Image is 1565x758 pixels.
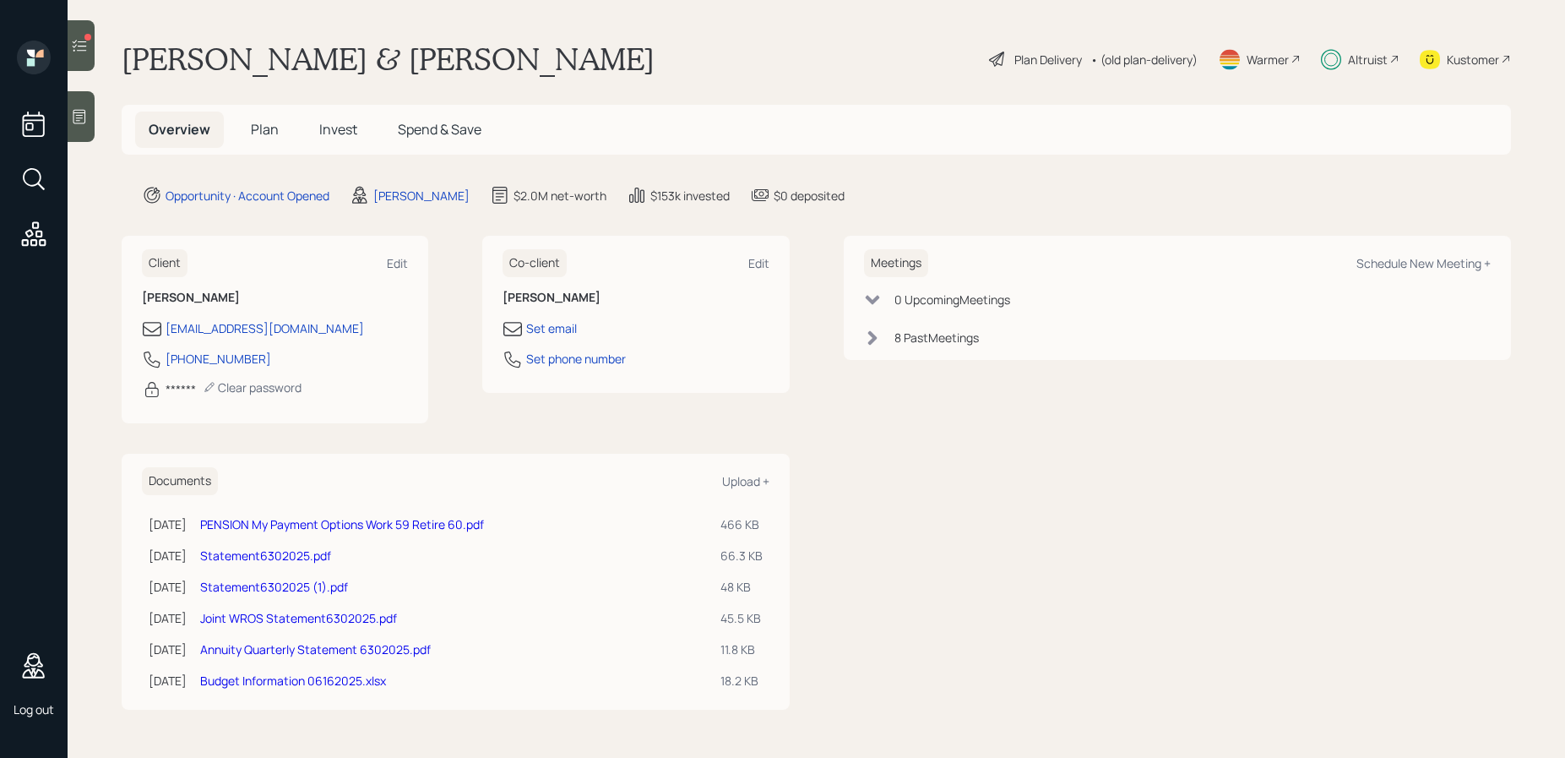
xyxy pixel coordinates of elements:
[149,515,187,533] div: [DATE]
[251,120,279,139] span: Plan
[894,291,1010,308] div: 0 Upcoming Meeting s
[149,672,187,690] div: [DATE]
[122,41,655,78] h1: [PERSON_NAME] & [PERSON_NAME]
[503,249,567,277] h6: Co-client
[398,120,481,139] span: Spend & Save
[149,609,187,627] div: [DATE]
[200,548,331,564] a: Statement6302025.pdf
[149,120,210,139] span: Overview
[149,547,187,564] div: [DATE]
[166,319,364,337] div: [EMAIL_ADDRESS][DOMAIN_NAME]
[387,255,408,271] div: Edit
[774,187,845,204] div: $0 deposited
[200,516,484,532] a: PENSION My Payment Options Work 59 Retire 60.pdf
[503,291,769,305] h6: [PERSON_NAME]
[142,291,408,305] h6: [PERSON_NAME]
[1447,51,1499,68] div: Kustomer
[149,578,187,596] div: [DATE]
[526,350,626,368] div: Set phone number
[1356,255,1491,271] div: Schedule New Meeting +
[526,319,577,337] div: Set email
[142,467,218,495] h6: Documents
[149,641,187,658] div: [DATE]
[650,187,730,204] div: $153k invested
[864,249,928,277] h6: Meetings
[1348,51,1388,68] div: Altruist
[200,579,348,595] a: Statement6302025 (1).pdf
[720,547,763,564] div: 66.3 KB
[514,187,606,204] div: $2.0M net-worth
[142,249,187,277] h6: Client
[319,120,357,139] span: Invest
[200,673,386,689] a: Budget Information 06162025.xlsx
[166,350,271,368] div: [PHONE_NUMBER]
[166,187,329,204] div: Opportunity · Account Opened
[722,473,769,489] div: Upload +
[720,515,763,533] div: 466 KB
[720,609,763,627] div: 45.5 KB
[1090,51,1198,68] div: • (old plan-delivery)
[894,329,979,346] div: 8 Past Meeting s
[200,641,431,657] a: Annuity Quarterly Statement 6302025.pdf
[1014,51,1082,68] div: Plan Delivery
[373,187,470,204] div: [PERSON_NAME]
[720,578,763,596] div: 48 KB
[748,255,769,271] div: Edit
[720,672,763,690] div: 18.2 KB
[14,701,54,717] div: Log out
[1247,51,1289,68] div: Warmer
[203,379,302,395] div: Clear password
[720,641,763,658] div: 11.8 KB
[200,610,397,626] a: Joint WROS Statement6302025.pdf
